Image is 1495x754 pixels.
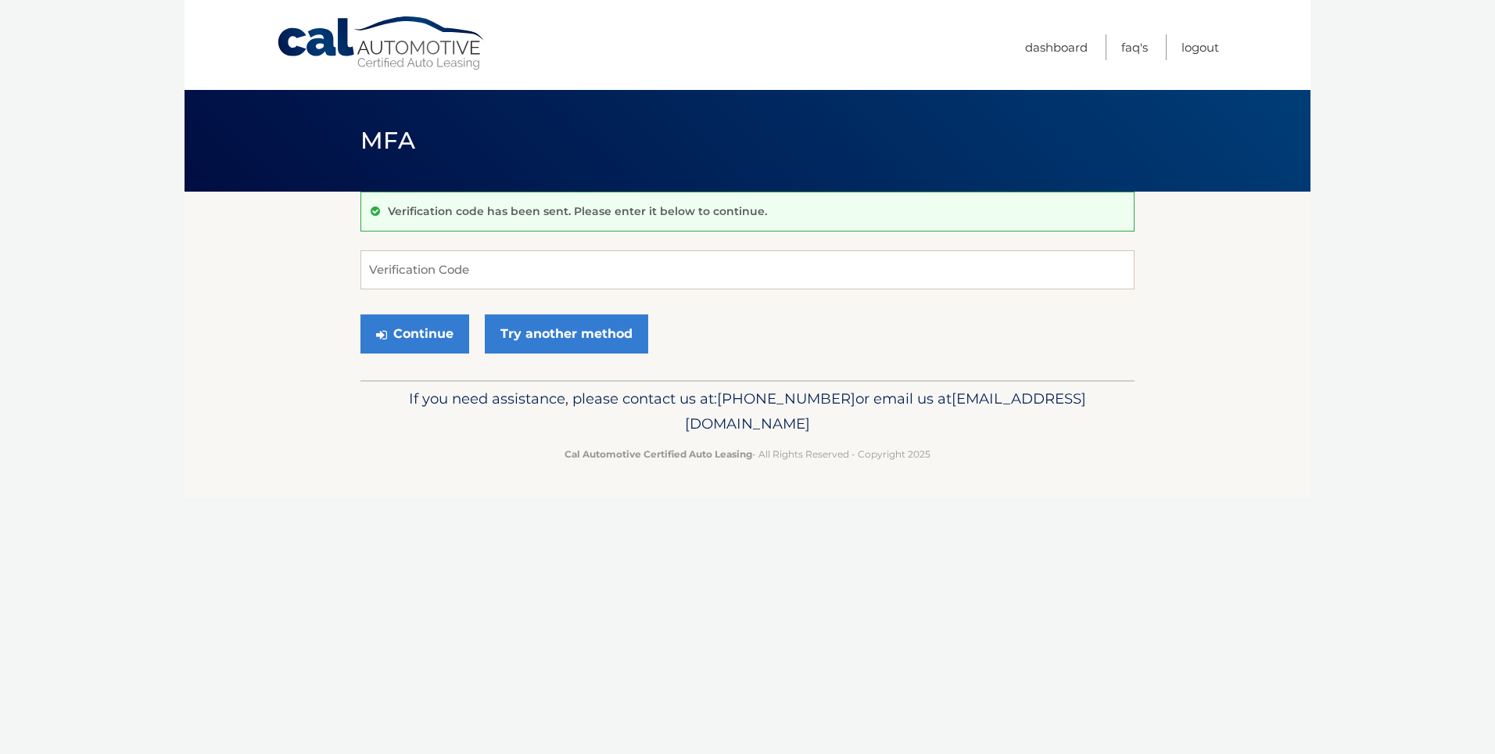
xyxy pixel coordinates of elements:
a: Dashboard [1025,34,1088,60]
a: Logout [1181,34,1219,60]
p: - All Rights Reserved - Copyright 2025 [371,446,1124,462]
a: FAQ's [1121,34,1148,60]
button: Continue [360,314,469,354]
span: [PHONE_NUMBER] [717,390,855,408]
p: If you need assistance, please contact us at: or email us at [371,386,1124,436]
p: Verification code has been sent. Please enter it below to continue. [388,204,767,218]
span: [EMAIL_ADDRESS][DOMAIN_NAME] [685,390,1086,433]
span: MFA [360,126,415,155]
strong: Cal Automotive Certified Auto Leasing [565,448,752,460]
a: Cal Automotive [276,16,487,71]
a: Try another method [485,314,648,354]
input: Verification Code [360,250,1135,289]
